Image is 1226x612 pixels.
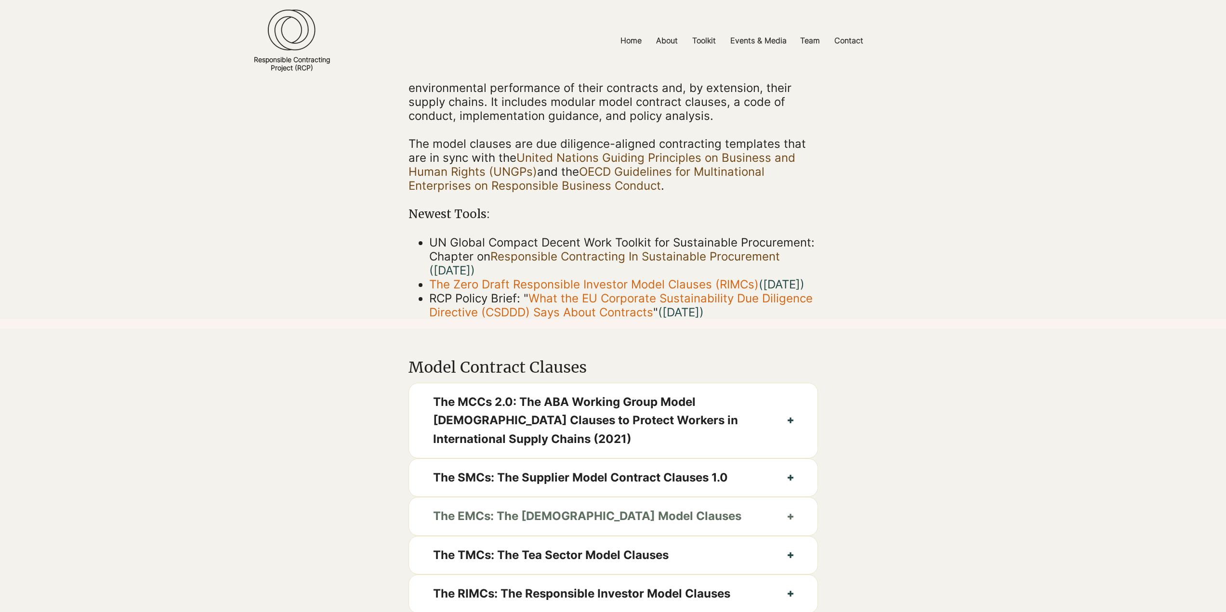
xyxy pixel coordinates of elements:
[409,358,587,377] span: Model Contract Clauses
[658,305,704,319] span: ([DATE])
[429,277,759,291] a: The Zero Draft Responsible Investor Model Clauses (RIMCs)
[759,277,800,291] span: (
[409,165,765,193] a: OECD Guidelines for Multinational Enterprises on Responsible Business Conduct
[409,151,795,179] a: United Nations Guiding Principles on Business and Human Rights (UNGPs)
[433,546,764,564] span: The TMCs: The Tea Sector Model Clauses
[687,30,721,52] p: Toolkit
[254,55,330,72] a: Responsible ContractingProject (RCP)
[830,30,868,52] p: Contact
[409,497,817,535] button: The EMCs: The [DEMOGRAPHIC_DATA] Model Clauses
[793,30,827,52] a: Team
[409,459,817,496] button: The SMCs: The Supplier Model Contract Clauses 1.0
[497,30,986,52] nav: Site
[613,30,649,52] a: Home
[433,469,764,487] span: The SMCs: The Supplier Model Contract Clauses 1.0
[429,235,815,277] span: UN Global Compact Decent Work Toolkit for Sustainable Procurement: Chapter on
[795,30,825,52] p: Team
[490,249,780,263] a: Responsible Contracting In Sustainable Procurement
[723,30,793,52] a: Events & Media
[409,383,817,458] button: The MCCs 2.0: The ABA Working Group Model [DEMOGRAPHIC_DATA] Clauses to Protect Workers in Intern...
[616,30,646,52] p: Home
[827,30,870,52] a: Contact
[800,277,804,291] a: )
[649,30,685,52] a: About
[433,507,764,525] span: The EMCs: The [DEMOGRAPHIC_DATA] Model Clauses
[433,585,764,603] span: The RIMCs: The Responsible Investor Model Clauses
[409,137,806,193] span: The model clauses are due diligence-aligned contracting templates that are in sync with the and t...
[725,30,791,52] p: Events & Media
[433,393,764,448] span: The MCCs 2.0: The ABA Working Group Model [DEMOGRAPHIC_DATA] Clauses to Protect Workers in Intern...
[651,30,683,52] p: About
[685,30,723,52] a: Toolkit
[409,536,817,574] button: The TMCs: The Tea Sector Model Clauses
[409,207,490,221] span: Newest Tools:
[763,277,800,291] a: [DATE]
[409,53,809,123] span: The Responsible Contracting Project (RCP) Toolkit contains practical and versatile tools that com...
[429,291,813,319] a: What the EU Corporate Sustainability Due Diligence Directive (CSDDD) Says About Contracts
[429,263,475,277] span: ([DATE])
[429,291,813,319] span: RCP Policy Brief: " "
